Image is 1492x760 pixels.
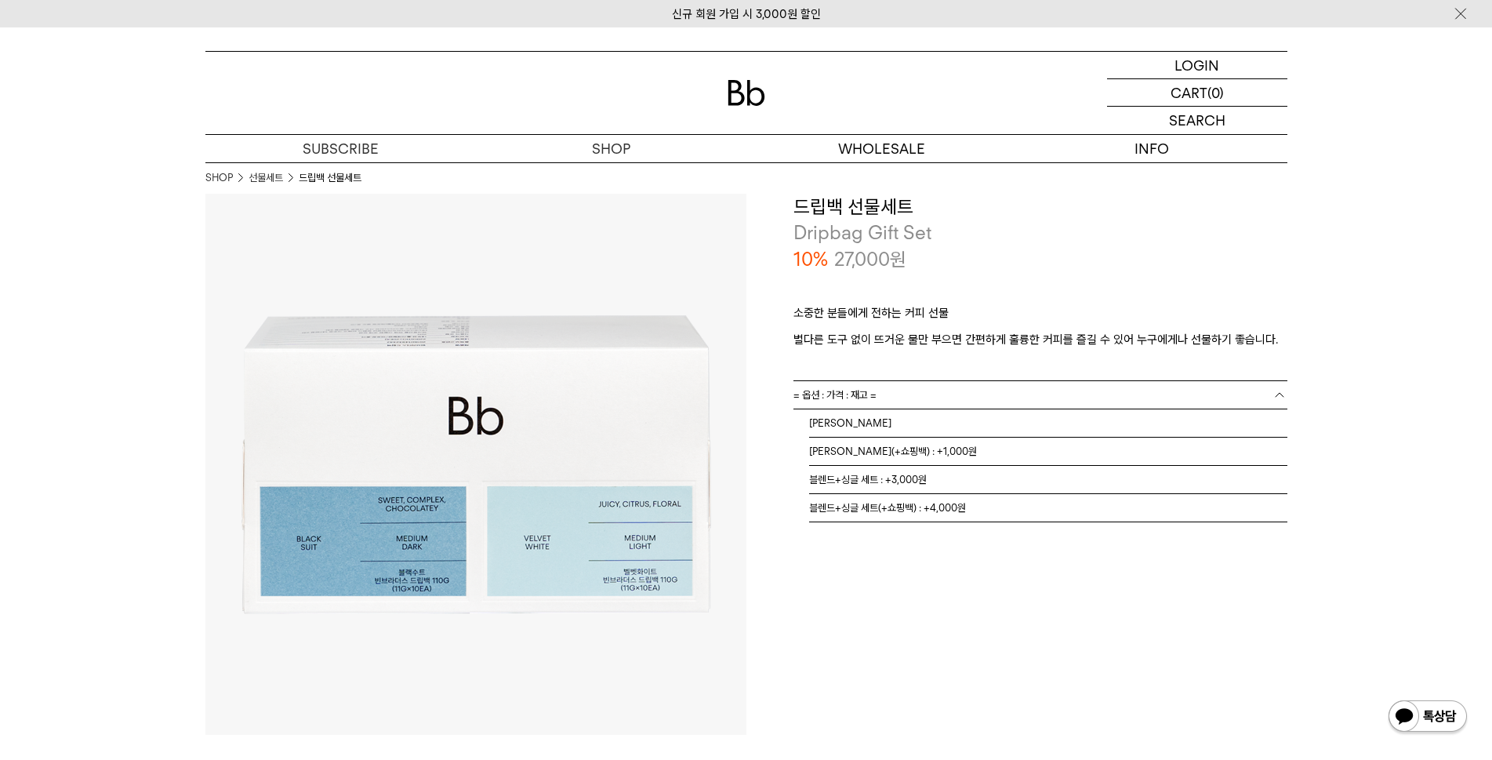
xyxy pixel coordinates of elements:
li: 드립백 선물세트 [299,170,361,186]
p: LOGIN [1174,52,1219,78]
li: 블렌드+싱글 세트 : +3,000원 [809,466,1287,494]
span: 원 [890,248,906,271]
a: SUBSCRIBE [205,135,476,162]
p: SEARCH [1169,107,1225,134]
p: 27,000 [834,246,906,273]
p: (0) [1207,79,1224,106]
p: 별다른 도구 없이 뜨거운 물만 부으면 간편하게 훌륭한 커피를 즐길 수 있어 누구에게나 선물하기 좋습니다. [793,330,1287,349]
img: 로고 [728,80,765,106]
li: 블렌드+싱글 세트(+쇼핑백) : +4,000원 [809,494,1287,522]
p: WHOLESALE [746,135,1017,162]
a: CART (0) [1107,79,1287,107]
a: LOGIN [1107,52,1287,79]
a: SHOP [205,170,233,186]
a: 선물세트 [249,170,283,186]
p: INFO [1017,135,1287,162]
a: SHOP [476,135,746,162]
p: CART [1171,79,1207,106]
a: 신규 회원 가입 시 3,000원 할인 [672,7,821,21]
p: 소중한 분들에게 전하는 커피 선물 [793,304,1287,330]
span: = 옵션 : 가격 : 재고 = [793,381,877,409]
li: [PERSON_NAME] [809,409,1287,438]
img: 카카오톡 채널 1:1 채팅 버튼 [1387,699,1468,736]
h3: 드립백 선물세트 [793,194,1287,220]
p: Dripbag Gift Set [793,220,1287,246]
img: 드립백 선물세트 [205,194,746,735]
li: [PERSON_NAME](+쇼핑백) : +1,000원 [809,438,1287,466]
p: 10% [793,246,828,273]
